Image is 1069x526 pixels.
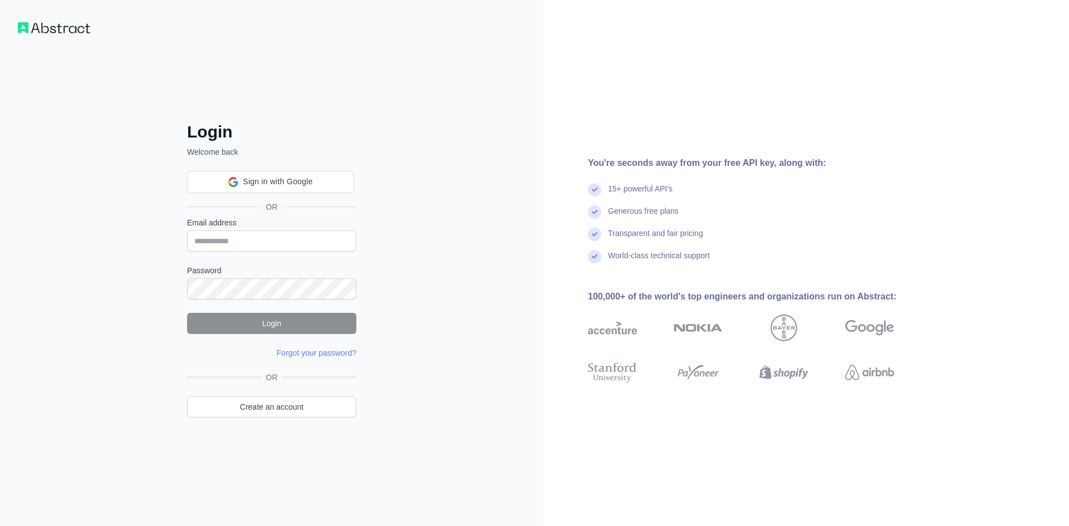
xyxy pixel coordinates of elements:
[187,217,356,228] label: Email address
[759,360,808,385] img: shopify
[845,360,894,385] img: airbnb
[187,122,356,142] h2: Login
[608,228,703,250] div: Transparent and fair pricing
[674,360,723,385] img: payoneer
[187,396,356,417] a: Create an account
[257,201,287,213] span: OR
[187,171,354,193] div: Sign in with Google
[608,183,673,205] div: 15+ powerful API's
[588,205,601,219] img: check mark
[262,372,282,383] span: OR
[608,250,710,272] div: World-class technical support
[588,360,637,385] img: stanford university
[588,183,601,196] img: check mark
[187,146,356,158] p: Welcome back
[588,228,601,241] img: check mark
[608,205,679,228] div: Generous free plans
[588,250,601,263] img: check mark
[845,314,894,341] img: google
[187,313,356,334] button: Login
[588,156,930,170] div: You're seconds away from your free API key, along with:
[771,314,797,341] img: bayer
[243,176,312,188] span: Sign in with Google
[674,314,723,341] img: nokia
[588,290,930,303] div: 100,000+ of the world's top engineers and organizations run on Abstract:
[187,265,356,276] label: Password
[588,314,637,341] img: accenture
[277,348,356,357] a: Forgot your password?
[18,22,90,33] img: Workflow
